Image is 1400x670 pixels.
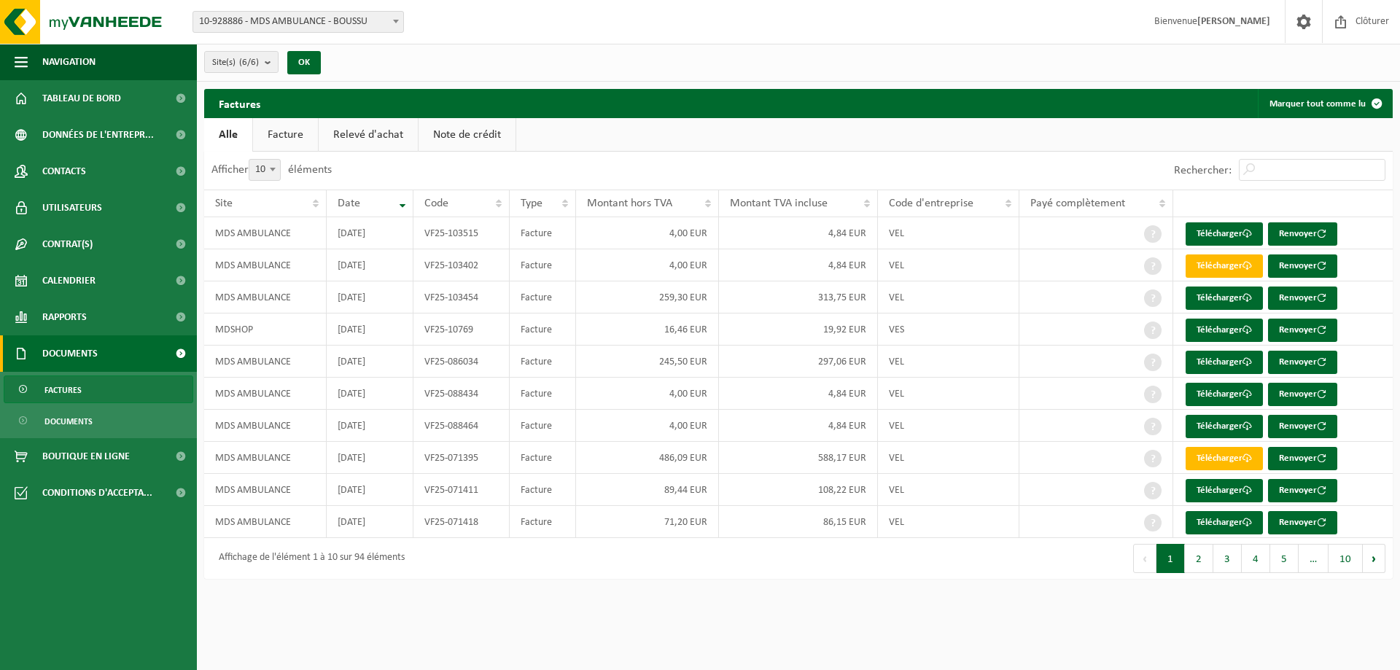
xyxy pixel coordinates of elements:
td: 4,00 EUR [576,378,720,410]
td: 245,50 EUR [576,346,720,378]
button: Previous [1133,544,1156,573]
td: VF25-071395 [413,442,510,474]
td: VF25-071411 [413,474,510,506]
a: Note de crédit [419,118,516,152]
span: Contrat(s) [42,226,93,262]
a: Factures [4,375,193,403]
td: VEL [878,378,1019,410]
strong: [PERSON_NAME] [1197,16,1270,27]
span: Boutique en ligne [42,438,130,475]
td: 71,20 EUR [576,506,720,538]
label: Afficher éléments [211,164,332,176]
td: VEL [878,346,1019,378]
td: Facture [510,217,576,249]
span: 10 [249,160,280,180]
td: MDS AMBULANCE [204,249,327,281]
td: VF25-071418 [413,506,510,538]
td: VF25-10769 [413,313,510,346]
a: Télécharger [1186,222,1263,246]
span: Conditions d'accepta... [42,475,152,511]
a: Télécharger [1186,254,1263,278]
button: Renvoyer [1268,447,1337,470]
td: 4,84 EUR [719,217,878,249]
td: VEL [878,217,1019,249]
td: [DATE] [327,410,413,442]
span: Documents [44,408,93,435]
td: VF25-088464 [413,410,510,442]
a: Facture [253,118,318,152]
button: OK [287,51,321,74]
td: Facture [510,410,576,442]
a: Télécharger [1186,383,1263,406]
td: 297,06 EUR [719,346,878,378]
td: [DATE] [327,249,413,281]
td: VF25-088434 [413,378,510,410]
span: Code d'entreprise [889,198,973,209]
td: 588,17 EUR [719,442,878,474]
td: 108,22 EUR [719,474,878,506]
td: 4,00 EUR [576,410,720,442]
td: 4,00 EUR [576,217,720,249]
button: Renvoyer [1268,383,1337,406]
td: MDS AMBULANCE [204,474,327,506]
td: 486,09 EUR [576,442,720,474]
span: Date [338,198,360,209]
td: [DATE] [327,217,413,249]
span: Documents [42,335,98,372]
button: 10 [1329,544,1363,573]
td: Facture [510,506,576,538]
button: 2 [1185,544,1213,573]
button: Next [1363,544,1385,573]
td: 4,84 EUR [719,378,878,410]
label: Rechercher: [1174,165,1232,176]
span: … [1299,544,1329,573]
td: VEL [878,442,1019,474]
td: MDS AMBULANCE [204,346,327,378]
span: Rapports [42,299,87,335]
td: 86,15 EUR [719,506,878,538]
td: VEL [878,281,1019,313]
td: MDS AMBULANCE [204,506,327,538]
span: Tableau de bord [42,80,121,117]
span: Site(s) [212,52,259,74]
span: Contacts [42,153,86,190]
span: Données de l'entrepr... [42,117,154,153]
td: 259,30 EUR [576,281,720,313]
td: 19,92 EUR [719,313,878,346]
span: 10-928886 - MDS AMBULANCE - BOUSSU [192,11,404,33]
button: 4 [1242,544,1270,573]
td: MDS AMBULANCE [204,410,327,442]
span: 10 [249,159,281,181]
button: Renvoyer [1268,222,1337,246]
td: Facture [510,281,576,313]
span: Code [424,198,448,209]
button: Site(s)(6/6) [204,51,279,73]
span: Navigation [42,44,96,80]
a: Télécharger [1186,479,1263,502]
button: 5 [1270,544,1299,573]
td: VF25-103515 [413,217,510,249]
td: [DATE] [327,346,413,378]
td: MDSHOP [204,313,327,346]
td: VF25-086034 [413,346,510,378]
td: Facture [510,474,576,506]
td: 4,84 EUR [719,410,878,442]
td: Facture [510,442,576,474]
td: Facture [510,378,576,410]
span: Montant hors TVA [587,198,672,209]
button: 1 [1156,544,1185,573]
span: Type [521,198,542,209]
td: 16,46 EUR [576,313,720,346]
h2: Factures [204,89,275,117]
a: Télécharger [1186,511,1263,534]
button: 3 [1213,544,1242,573]
td: VEL [878,249,1019,281]
a: Alle [204,118,252,152]
button: Renvoyer [1268,479,1337,502]
a: Télécharger [1186,351,1263,374]
td: [DATE] [327,313,413,346]
td: Facture [510,249,576,281]
button: Marquer tout comme lu [1258,89,1391,118]
td: MDS AMBULANCE [204,442,327,474]
td: MDS AMBULANCE [204,217,327,249]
